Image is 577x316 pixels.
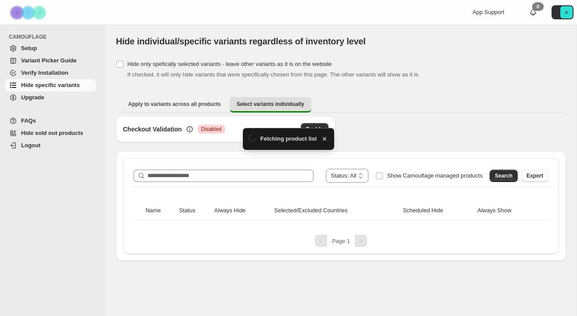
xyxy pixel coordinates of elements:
[230,97,311,113] button: Select variants individually
[212,201,272,221] th: Always Hide
[400,201,475,221] th: Scheduled Hide
[21,57,76,64] span: Variant Picker Guide
[5,91,96,104] a: Upgrade
[5,42,96,54] a: Setup
[272,201,400,221] th: Selected/Excluded Countries
[128,101,221,108] span: Apply to variants across all products
[130,235,552,247] nav: Pagination
[21,130,83,136] span: Hide sold out products
[237,101,304,108] span: Select variants individually
[127,71,420,78] span: If checked, it will only hide variants that were specifically chosen from this page. The other va...
[21,117,36,124] span: FAQs
[387,172,483,179] span: Show Camouflage managed products
[123,125,182,134] h3: Checkout Validation
[21,82,80,88] span: Hide specific variants
[532,2,544,11] div: 0
[5,115,96,127] a: FAQs
[21,45,37,51] span: Setup
[121,97,228,111] button: Apply to variants across all products
[21,94,44,101] span: Upgrade
[177,201,212,221] th: Status
[9,33,99,40] span: CAMOUFLAGE
[560,6,573,18] span: Avatar with initials A
[552,5,573,19] button: Avatar with initials A
[529,8,537,17] a: 0
[490,170,518,182] button: Search
[527,172,543,179] span: Export
[7,0,51,25] img: Camouflage
[5,79,96,91] a: Hide specific variants
[306,126,323,133] span: Enable
[21,142,40,149] span: Logout
[143,201,176,221] th: Name
[301,123,328,135] button: Enable
[5,54,96,67] a: Variant Picker Guide
[475,201,539,221] th: Always Show
[201,126,222,133] span: Disabled
[21,69,69,76] span: Verify Installation
[116,116,566,261] div: Select variants individually
[495,172,512,179] span: Search
[116,36,366,46] span: Hide individual/specific variants regardless of inventory level
[565,10,568,15] text: A
[5,139,96,152] a: Logout
[5,67,96,79] a: Verify Installation
[5,127,96,139] a: Hide sold out products
[260,134,317,143] span: Fetching product list
[332,238,350,244] span: Page 1
[521,170,548,182] button: Export
[127,61,332,67] span: Hide only spefically selected variants - leave other variants as it is on the website
[472,9,504,15] span: App Support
